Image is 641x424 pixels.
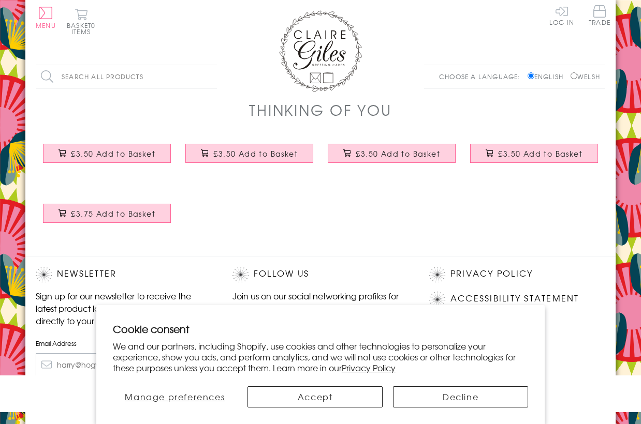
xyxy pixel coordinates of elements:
h2: Cookie consent [113,322,529,336]
button: Accept [247,386,383,407]
button: Basket0 items [67,8,95,35]
span: £3.75 Add to Basket [71,208,155,219]
label: Email Address [36,339,212,348]
a: Privacy Policy [342,361,396,374]
button: Menu [36,7,56,28]
span: Trade [589,5,610,25]
button: £3.50 Add to Basket [185,144,314,163]
button: £3.75 Add to Basket [43,204,171,223]
h1: Thinking of You [249,99,391,120]
h2: Newsletter [36,267,212,282]
button: Manage preferences [113,386,237,407]
h2: Follow Us [232,267,409,282]
button: £3.50 Add to Basket [328,144,456,163]
span: Menu [36,21,56,30]
a: Sympathy, Sorry, Thinking of you Card, Flowers, Sorry £3.50 Add to Basket [463,136,605,180]
a: General Card Card, Telephone, Just to Say, Embellished with a colourful tassel £3.75 Add to Basket [36,196,178,240]
p: Sign up for our newsletter to receive the latest product launches, news and offers directly to yo... [36,290,212,327]
button: £3.50 Add to Basket [470,144,599,163]
input: harry@hogwarts.edu [36,353,212,376]
a: Sympathy, Sorry, Thinking of you Card, Fern Flowers, Thoughts & Prayers £3.50 Add to Basket [178,136,320,180]
input: Search all products [36,65,217,88]
a: Accessibility Statement [450,292,579,306]
span: 0 items [71,21,95,36]
a: Sympathy, Sorry, Thinking of you Card, Heart, fabric butterfly Embellished £3.50 Add to Basket [320,136,463,180]
p: Join us on our social networking profiles for up to the minute news and product releases the mome... [232,290,409,327]
span: £3.50 Add to Basket [213,148,298,159]
input: English [528,72,534,79]
img: Claire Giles Greetings Cards [279,10,362,92]
span: £3.50 Add to Basket [498,148,582,159]
a: Privacy Policy [450,267,533,281]
input: Search [207,65,217,88]
p: Choose a language: [439,72,526,81]
a: Sympathy, Sorry, Thinking of you Card, Blue Star, Embellished with a padded star £3.50 Add to Basket [36,136,178,180]
label: Welsh [571,72,600,81]
span: £3.50 Add to Basket [71,148,155,159]
button: Decline [393,386,528,407]
p: We and our partners, including Shopify, use cookies and other technologies to personalize your ex... [113,341,529,373]
button: £3.50 Add to Basket [43,144,171,163]
a: Trade [589,5,610,27]
input: Welsh [571,72,577,79]
a: Log In [549,5,574,25]
span: £3.50 Add to Basket [356,148,440,159]
label: English [528,72,569,81]
span: Manage preferences [125,390,225,403]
